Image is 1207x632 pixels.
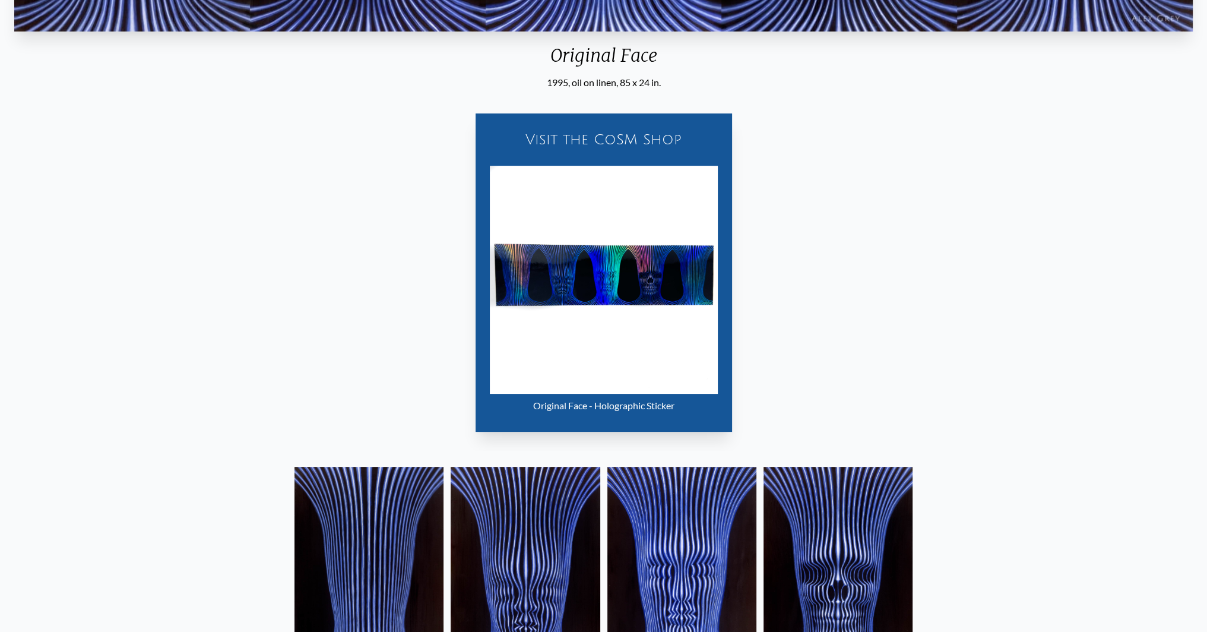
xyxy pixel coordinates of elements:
[483,121,725,159] a: Visit the CoSM Shop
[490,394,718,418] div: Original Face - Holographic Sticker
[490,166,718,418] a: Original Face - Holographic Sticker
[9,75,1198,90] div: 1995, oil on linen, 85 x 24 in.
[490,166,718,394] img: Original Face - Holographic Sticker
[9,45,1198,75] div: Original Face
